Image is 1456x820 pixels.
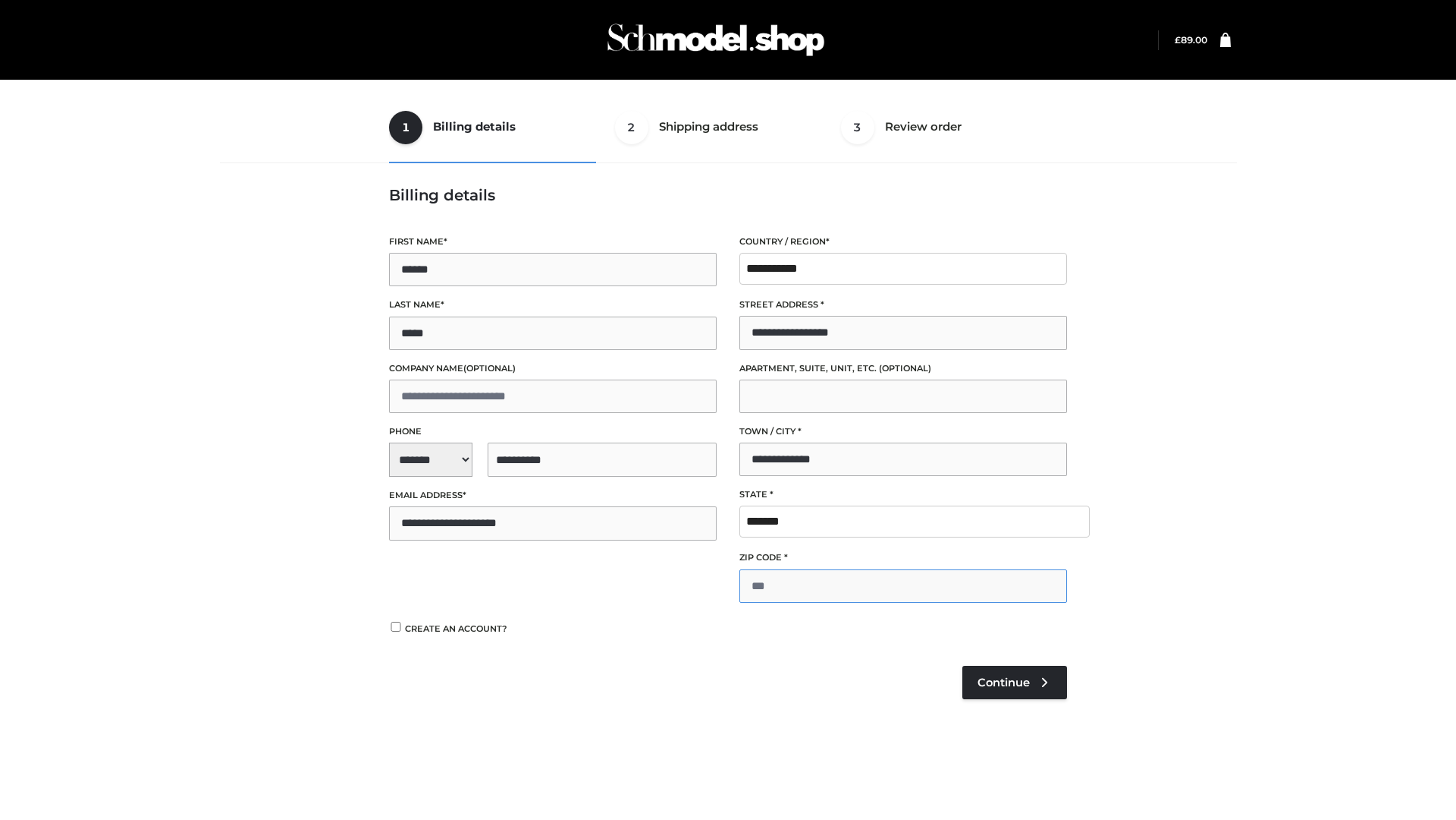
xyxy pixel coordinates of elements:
label: Phone [389,424,717,439]
label: Country / Region [739,235,1067,249]
label: State [739,487,1067,502]
a: £89.00 [1175,34,1207,46]
span: Create an account? [405,623,507,634]
a: Continue [962,666,1067,699]
span: £ [1175,34,1181,46]
label: Email address [389,488,717,503]
img: Schmodel Admin 964 [602,10,830,70]
span: (optional) [879,363,931,374]
label: Company name [389,361,717,376]
input: Create an account? [389,622,403,632]
bdi: 89.00 [1175,34,1207,46]
label: Street address [739,298,1067,312]
span: Continue [977,676,1030,689]
label: Last name [389,298,717,312]
label: Town / City [739,424,1067,439]
span: (optional) [463,363,516,374]
label: ZIP Code [739,550,1067,565]
h3: Billing details [389,186,1067,204]
label: Apartment, suite, unit, etc. [739,361,1067,376]
label: First name [389,235,717,249]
